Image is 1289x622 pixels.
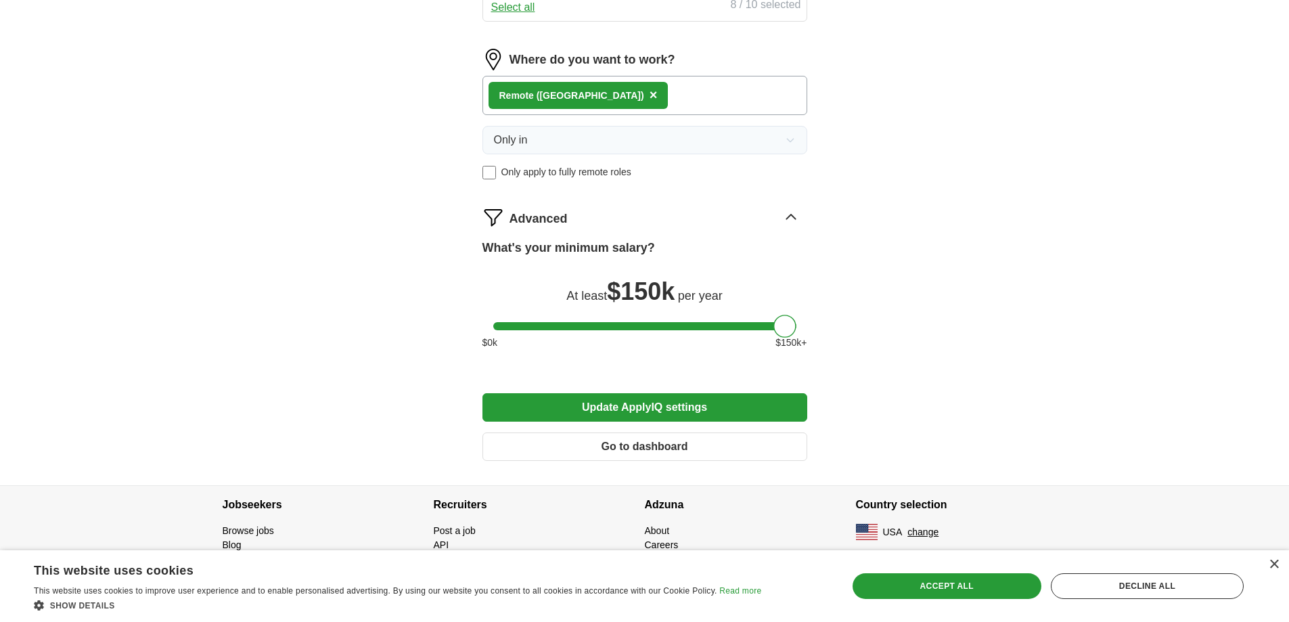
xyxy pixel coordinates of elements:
[482,336,498,350] span: $ 0 k
[678,289,723,303] span: per year
[566,289,607,303] span: At least
[482,126,807,154] button: Only in
[482,393,807,422] button: Update ApplyIQ settings
[434,525,476,536] a: Post a job
[775,336,807,350] span: $ 150 k+
[223,539,242,550] a: Blog
[883,525,903,539] span: USA
[494,132,528,148] span: Only in
[499,89,644,103] div: Remote ([GEOGRAPHIC_DATA])
[907,525,939,539] button: change
[645,525,670,536] a: About
[482,49,504,70] img: location.png
[719,586,761,596] a: Read more, opens a new window
[856,524,878,540] img: US flag
[482,206,504,228] img: filter
[34,586,717,596] span: This website uses cookies to improve user experience and to enable personalised advertising. By u...
[1051,573,1244,599] div: Decline all
[510,210,568,228] span: Advanced
[34,558,727,579] div: This website uses cookies
[650,85,658,106] button: ×
[482,432,807,461] button: Go to dashboard
[856,486,1067,524] h4: Country selection
[482,239,655,257] label: What's your minimum salary?
[853,573,1041,599] div: Accept all
[223,525,274,536] a: Browse jobs
[645,539,679,550] a: Careers
[434,539,449,550] a: API
[34,598,761,612] div: Show details
[482,166,496,179] input: Only apply to fully remote roles
[50,601,115,610] span: Show details
[510,51,675,69] label: Where do you want to work?
[607,277,675,305] span: $ 150k
[1269,560,1279,570] div: Close
[501,165,631,179] span: Only apply to fully remote roles
[650,87,658,102] span: ×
